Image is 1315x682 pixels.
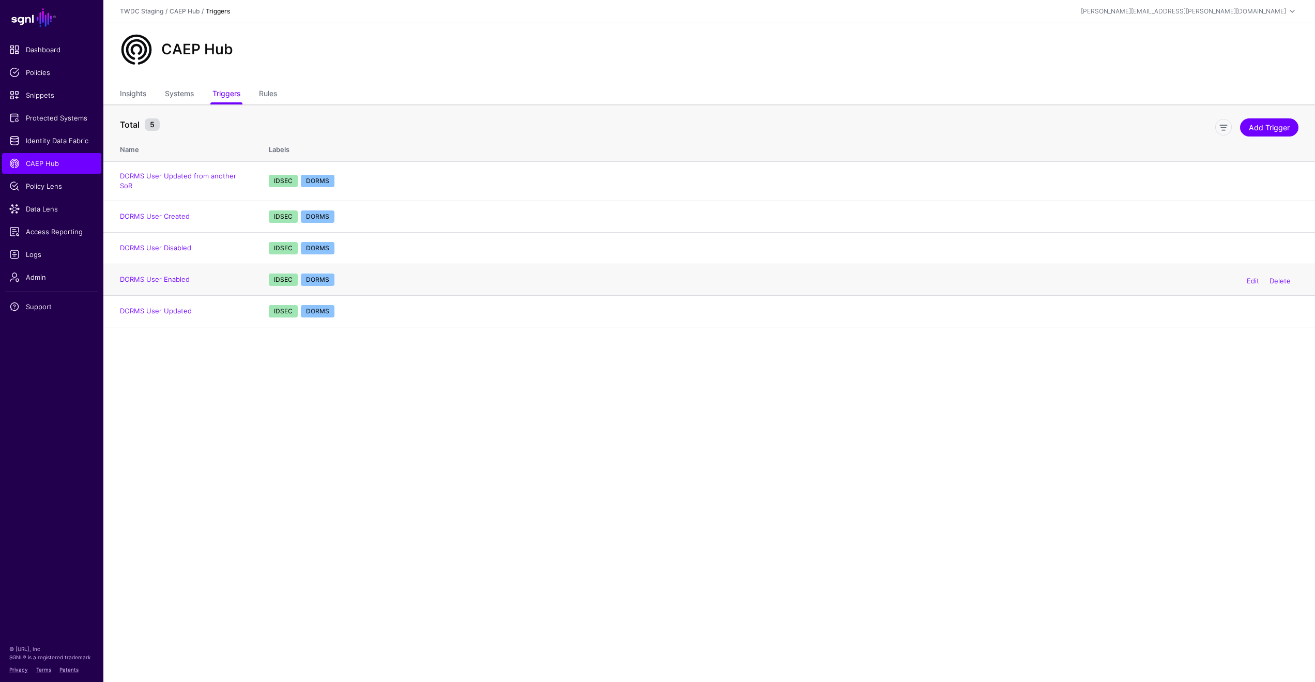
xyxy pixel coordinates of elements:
[170,7,200,15] a: CAEP Hub
[9,158,94,169] span: CAEP Hub
[2,108,101,128] a: Protected Systems
[269,210,298,223] span: IDSEC
[9,90,94,100] span: Snippets
[120,212,190,220] a: DORMS User Created
[120,307,192,315] a: DORMS User Updated
[6,6,97,29] a: SGNL
[9,653,94,661] p: SGNL® is a registered trademark
[120,172,236,190] a: DORMS User Updated from another SoR
[269,175,298,187] span: IDSEC
[2,221,101,242] a: Access Reporting
[9,67,94,78] span: Policies
[258,134,1315,161] th: Labels
[2,176,101,196] a: Policy Lens
[2,39,101,60] a: Dashboard
[9,135,94,146] span: Identity Data Fabric
[161,41,233,58] h2: CAEP Hub
[200,7,206,16] div: /
[259,85,277,104] a: Rules
[145,118,160,131] small: 5
[9,204,94,214] span: Data Lens
[9,645,94,653] p: © [URL], Inc
[9,301,94,312] span: Support
[9,249,94,260] span: Logs
[9,44,94,55] span: Dashboard
[2,199,101,219] a: Data Lens
[1081,7,1286,16] div: [PERSON_NAME][EMAIL_ADDRESS][PERSON_NAME][DOMAIN_NAME]
[120,7,163,15] a: TWDC Staging
[9,181,94,191] span: Policy Lens
[269,305,298,317] span: IDSEC
[301,305,334,317] span: DORMS
[9,272,94,282] span: Admin
[1247,277,1259,285] a: Edit
[9,226,94,237] span: Access Reporting
[120,85,146,104] a: Insights
[2,130,101,151] a: Identity Data Fabric
[206,7,230,15] strong: Triggers
[2,85,101,105] a: Snippets
[301,175,334,187] span: DORMS
[2,267,101,287] a: Admin
[269,274,298,286] span: IDSEC
[36,666,51,673] a: Terms
[59,666,79,673] a: Patents
[1270,277,1291,285] a: Delete
[103,134,258,161] th: Name
[9,113,94,123] span: Protected Systems
[163,7,170,16] div: /
[120,244,191,252] a: DORMS User Disabled
[301,274,334,286] span: DORMS
[301,242,334,254] span: DORMS
[269,242,298,254] span: IDSEC
[2,153,101,174] a: CAEP Hub
[1240,118,1298,137] a: Add Trigger
[301,210,334,223] span: DORMS
[9,666,28,673] a: Privacy
[212,85,240,104] a: Triggers
[2,62,101,83] a: Policies
[2,244,101,265] a: Logs
[120,119,140,130] strong: Total
[120,275,190,283] a: DORMS User Enabled
[165,85,194,104] a: Systems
